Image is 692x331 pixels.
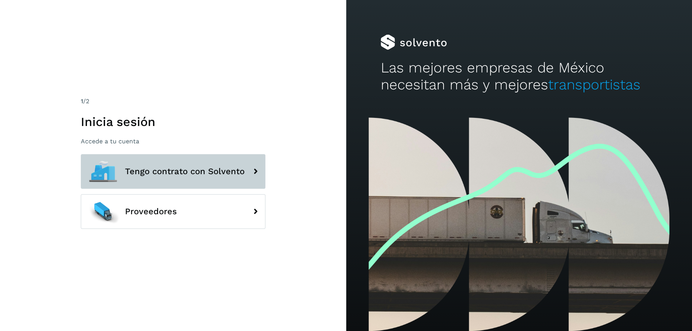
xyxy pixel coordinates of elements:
div: /2 [81,97,265,106]
span: 1 [81,97,83,105]
button: Tengo contrato con Solvento [81,154,265,189]
span: Tengo contrato con Solvento [125,167,245,176]
p: Accede a tu cuenta [81,138,265,145]
span: Proveedores [125,207,177,216]
h2: Las mejores empresas de México necesitan más y mejores [380,59,657,94]
span: transportistas [548,76,640,93]
button: Proveedores [81,194,265,229]
h1: Inicia sesión [81,114,265,129]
